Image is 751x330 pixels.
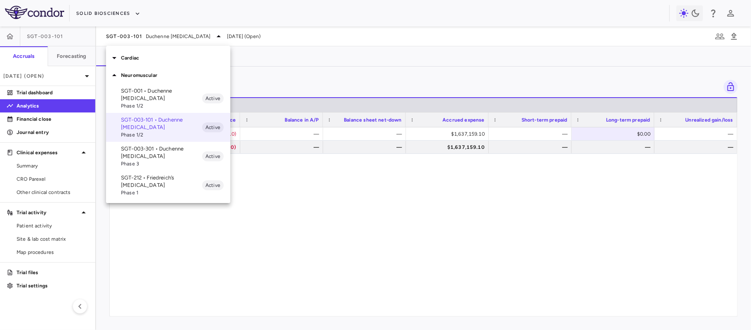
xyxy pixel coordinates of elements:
div: SGT-003-101 • Duchenne [MEDICAL_DATA]Phase 1/2Active [106,113,230,142]
div: SGT-003-301 • Duchenne [MEDICAL_DATA]Phase 3Active [106,142,230,171]
p: SGT-001 • Duchenne [MEDICAL_DATA] [121,87,202,102]
p: SGT-212 • Friedreich’s [MEDICAL_DATA] [121,174,202,189]
span: Active [202,153,224,160]
span: Active [202,124,224,131]
span: Active [202,182,224,189]
span: Phase 1/2 [121,131,202,139]
div: SGT-001 • Duchenne [MEDICAL_DATA]Phase 1/2Active [106,84,230,113]
span: Phase 1/2 [121,102,202,110]
span: Phase 1 [121,189,202,196]
span: Phase 3 [121,160,202,167]
p: SGT-003-301 • Duchenne [MEDICAL_DATA] [121,145,202,160]
p: SGT-003-101 • Duchenne [MEDICAL_DATA] [121,116,202,131]
p: Cardiac [121,54,230,62]
div: Neuromuscular [106,67,230,84]
div: Cardiac [106,49,230,67]
span: Active [202,95,224,102]
div: SGT-212 • Friedreich’s [MEDICAL_DATA]Phase 1Active [106,171,230,200]
p: Neuromuscular [121,72,230,79]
